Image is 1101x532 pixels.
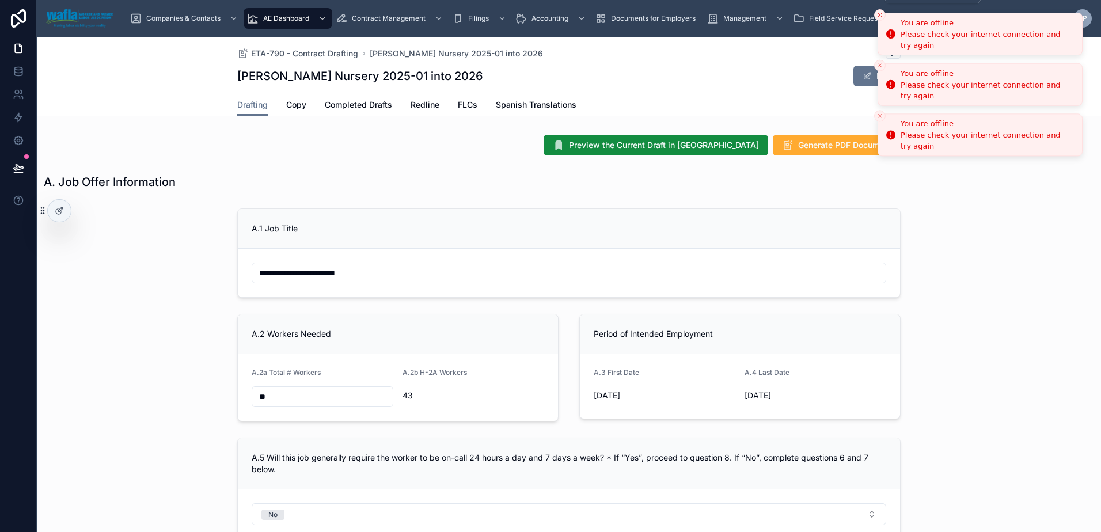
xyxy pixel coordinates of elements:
[591,8,704,29] a: Documents for Employers
[853,66,901,86] button: Edit
[46,9,113,28] img: App logo
[901,131,1073,151] div: Please check your internet connection and try again
[252,329,331,339] span: A.2 Workers Needed
[268,510,278,520] div: No
[594,368,639,377] span: A.3 First Date
[122,6,1055,31] div: scrollable content
[244,8,332,29] a: AE Dashboard
[237,48,358,59] a: ETA-790 - Contract Drafting
[286,94,306,117] a: Copy
[252,453,868,474] span: A.5 Will this job generally require the worker to be on-call 24 hours a day and 7 days a week? * ...
[237,68,483,84] h1: [PERSON_NAME] Nursery 2025-01 into 2026
[458,99,477,111] span: FLCs
[531,14,568,23] span: Accounting
[146,14,221,23] span: Companies & Contacts
[704,8,789,29] a: Management
[901,29,1073,50] div: Please check your internet connection and try again
[773,135,901,155] button: Generate PDF Document
[809,14,883,23] span: Field Service Requests
[512,8,591,29] a: Accounting
[449,8,512,29] a: Filings
[237,99,268,111] span: Drafting
[594,329,713,339] span: Period of Intended Employment
[458,94,477,117] a: FLCs
[745,390,886,401] span: [DATE]
[403,368,467,377] span: A.2b H-2A Workers
[411,99,439,111] span: Redline
[611,14,696,23] span: Documents for Employers
[496,94,576,117] a: Spanish Translations
[745,368,789,377] span: A.4 Last Date
[237,94,268,116] a: Drafting
[901,80,1073,101] div: Please check your internet connection and try again
[252,503,886,525] button: Select Button
[332,8,449,29] a: Contract Management
[874,110,886,121] button: Close toast
[496,99,576,111] span: Spanish Translations
[874,60,886,71] button: Close toast
[569,139,759,151] span: Preview the Current Draft in [GEOGRAPHIC_DATA]
[468,14,489,23] span: Filings
[798,139,891,151] span: Generate PDF Document
[544,135,768,155] button: Preview the Current Draft in [GEOGRAPHIC_DATA]
[411,94,439,117] a: Redline
[251,48,358,59] span: ETA-790 - Contract Drafting
[325,94,392,117] a: Completed Drafts
[252,368,321,377] span: A.2a Total # Workers
[403,390,544,401] span: 43
[789,8,906,29] a: Field Service Requests
[352,14,426,23] span: Contract Management
[594,390,735,401] span: [DATE]
[286,99,306,111] span: Copy
[252,223,298,233] span: A.1 Job Title
[263,14,309,23] span: AE Dashboard
[901,17,1073,29] div: You are offline
[723,14,766,23] span: Management
[370,48,543,59] a: [PERSON_NAME] Nursery 2025-01 into 2026
[901,68,1073,79] div: You are offline
[44,174,176,190] h1: A. Job Offer Information
[127,8,244,29] a: Companies & Contacts
[325,99,392,111] span: Completed Drafts
[1079,14,1087,23] span: JP
[901,118,1073,130] div: You are offline
[874,9,886,21] button: Close toast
